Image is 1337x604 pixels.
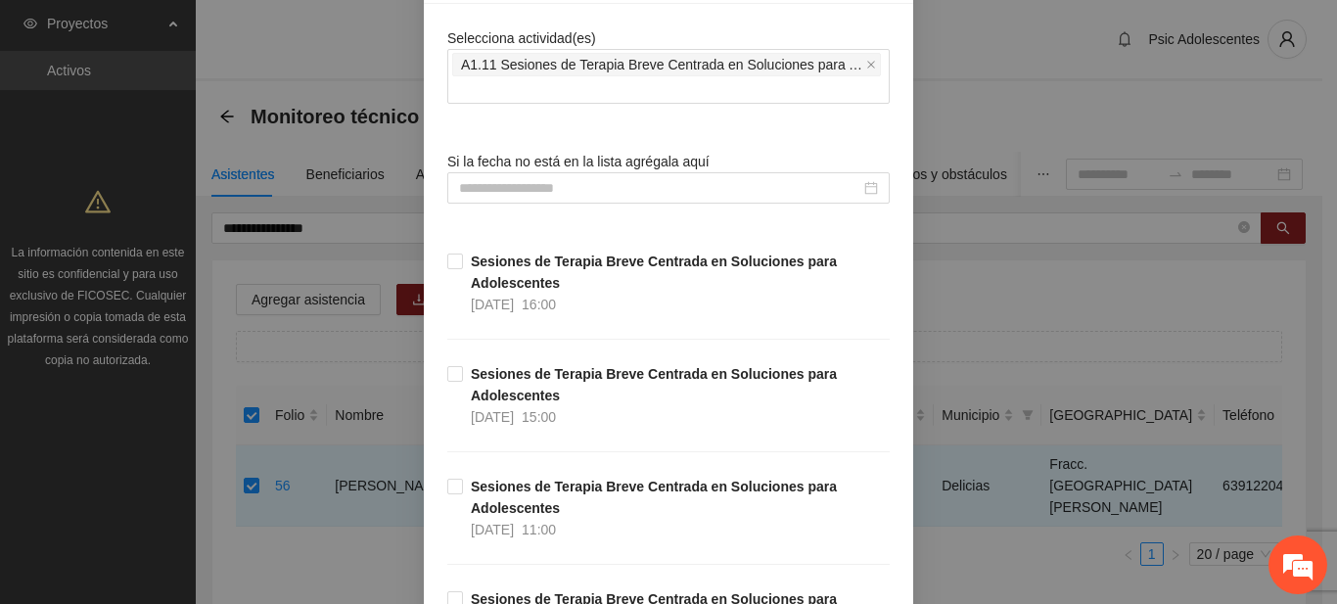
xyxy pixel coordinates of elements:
[321,10,368,57] div: Minimizar ventana de chat en vivo
[471,522,514,537] span: [DATE]
[471,297,514,312] span: [DATE]
[102,100,329,125] div: Chatee con nosotros ahora
[866,60,876,70] span: close
[522,297,556,312] span: 16:00
[452,53,881,76] span: A1.11 Sesiones de Terapia Breve Centrada en Soluciones para Adolescentes
[10,398,373,467] textarea: Escriba su mensaje y pulse “Intro”
[471,479,837,516] strong: Sesiones de Terapia Breve Centrada en Soluciones para Adolescentes
[522,409,556,425] span: 15:00
[471,254,837,291] strong: Sesiones de Terapia Breve Centrada en Soluciones para Adolescentes
[471,366,837,403] strong: Sesiones de Terapia Breve Centrada en Soluciones para Adolescentes
[447,30,596,46] span: Selecciona actividad(es)
[471,409,514,425] span: [DATE]
[114,193,270,391] span: Estamos en línea.
[522,522,556,537] span: 11:00
[461,54,862,75] span: A1.11 Sesiones de Terapia Breve Centrada en Soluciones para Adolescentes
[447,154,710,169] span: Si la fecha no está en la lista agrégala aquí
